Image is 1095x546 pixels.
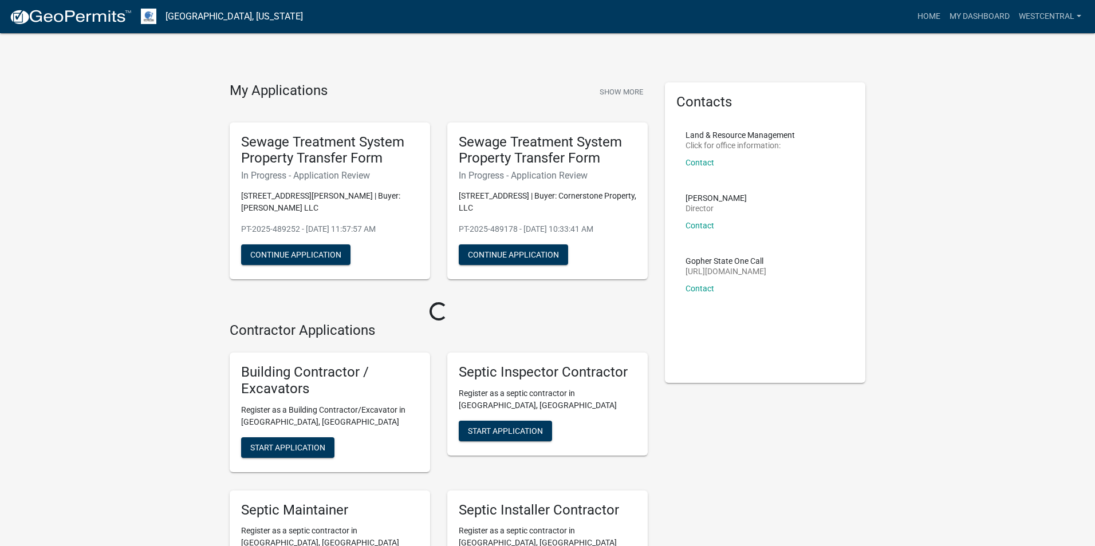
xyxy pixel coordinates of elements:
p: [PERSON_NAME] [686,194,747,202]
p: Land & Resource Management [686,131,795,139]
p: Gopher State One Call [686,257,766,265]
a: Contact [686,158,714,167]
h5: Septic Maintainer [241,502,419,519]
p: Director [686,204,747,212]
h5: Septic Inspector Contractor [459,364,636,381]
a: Contact [686,284,714,293]
h5: Building Contractor / Excavators [241,364,419,397]
a: Home [913,6,945,27]
h5: Contacts [676,94,854,110]
a: [GEOGRAPHIC_DATA], [US_STATE] [166,7,303,26]
button: Start Application [459,421,552,441]
button: Continue Application [459,244,568,265]
h6: In Progress - Application Review [241,170,419,181]
p: [URL][DOMAIN_NAME] [686,267,766,275]
h5: Sewage Treatment System Property Transfer Form [241,134,419,167]
a: My Dashboard [945,6,1014,27]
a: Contact [686,221,714,230]
img: Otter Tail County, Minnesota [141,9,156,24]
h6: In Progress - Application Review [459,170,636,181]
p: PT-2025-489252 - [DATE] 11:57:57 AM [241,223,419,235]
p: PT-2025-489178 - [DATE] 10:33:41 AM [459,223,636,235]
span: Start Application [250,442,325,452]
span: Start Application [468,426,543,435]
a: westcentral [1014,6,1086,27]
h4: Contractor Applications [230,322,648,339]
h4: My Applications [230,82,328,100]
p: [STREET_ADDRESS][PERSON_NAME] | Buyer: [PERSON_NAME] LLC [241,190,419,214]
p: [STREET_ADDRESS] | Buyer: Cornerstone Property, LLC [459,190,636,214]
h5: Septic Installer Contractor [459,502,636,519]
button: Continue Application [241,244,350,265]
p: Register as a septic contractor in [GEOGRAPHIC_DATA], [GEOGRAPHIC_DATA] [459,387,636,412]
h5: Sewage Treatment System Property Transfer Form [459,134,636,167]
p: Click for office information: [686,141,795,149]
button: Show More [595,82,648,101]
p: Register as a Building Contractor/Excavator in [GEOGRAPHIC_DATA], [GEOGRAPHIC_DATA] [241,404,419,428]
button: Start Application [241,437,334,458]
